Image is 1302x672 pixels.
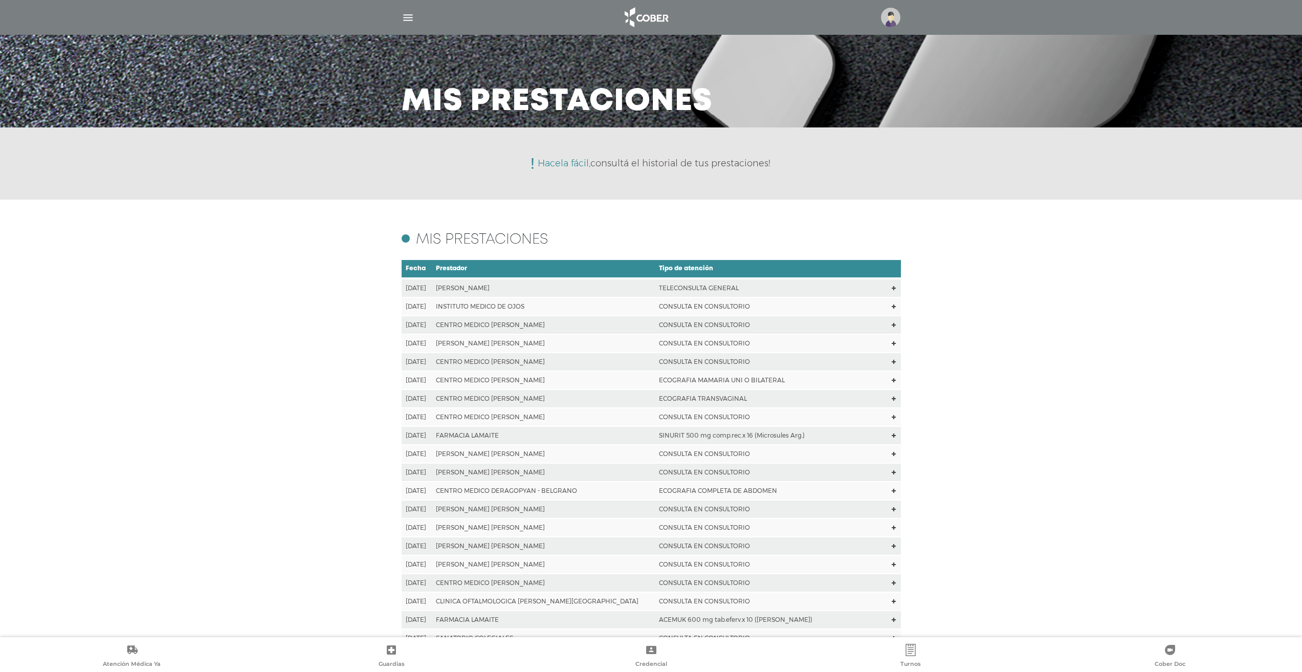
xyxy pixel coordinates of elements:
td: Prestador [432,259,655,278]
span: Hacela fácil, [538,158,590,169]
td: [DATE] [402,518,432,537]
td: [DATE] [402,371,432,389]
td: [DATE] [402,482,432,500]
a: Cober Doc [1041,644,1300,670]
td: [DATE] [402,537,432,555]
img: profile-placeholder.svg [881,8,900,27]
td: FARMACIA LAMAITE [432,611,655,629]
td: [PERSON_NAME] [PERSON_NAME] [432,463,655,482]
td: ACEMUK 600 mg tab.eferv.x 10 ([PERSON_NAME]) [655,611,887,629]
td: [DATE] [402,592,432,611]
td: CENTRO MEDICO [PERSON_NAME] [432,389,655,408]
td: [PERSON_NAME] [PERSON_NAME] [432,518,655,537]
a: Atención Médica Ya [2,644,261,670]
td: [PERSON_NAME] [432,278,655,297]
td: CONSULTA EN CONSULTORIO [655,334,887,353]
span: Guardias [379,660,405,669]
td: CONSULTA EN CONSULTORIO [655,353,887,371]
td: ECOGRAFIA MAMARIA UNI O BILATERAL [655,371,887,389]
td: [DATE] [402,389,432,408]
td: CLINICA OFTALMOLOGICA [PERSON_NAME][GEOGRAPHIC_DATA] [432,592,655,611]
a: Turnos [781,644,1040,670]
td: CENTRO MEDICO [PERSON_NAME] [432,316,655,334]
td: [DATE] [402,316,432,334]
span: Credencial [635,660,667,669]
td: Fecha [402,259,432,278]
td: [DATE] [402,278,432,297]
td: TELECONSULTA GENERAL [655,278,887,297]
td: [DATE] [402,297,432,316]
td: CONSULTA EN CONSULTORIO [655,445,887,463]
td: FARMACIA LAMAITE [432,426,655,445]
td: CONSULTA EN CONSULTORIO [655,297,887,316]
td: CONSULTA EN CONSULTORIO [655,408,887,426]
td: [DATE] [402,408,432,426]
td: CENTRO MEDICO DERAGOPYAN - BELGRANO [432,482,655,500]
img: Cober_menu-lines-white.svg [402,11,414,24]
p: consultá el historial de tus prestaciones! [538,159,770,168]
td: [PERSON_NAME] [PERSON_NAME] [432,555,655,574]
td: CONSULTA EN CONSULTORIO [655,574,887,592]
td: [DATE] [402,445,432,463]
td: [DATE] [402,629,432,647]
td: [PERSON_NAME] [PERSON_NAME] [432,537,655,555]
td: CONSULTA EN CONSULTORIO [655,555,887,574]
td: [DATE] [402,463,432,482]
td: [DATE] [402,334,432,353]
span: Turnos [900,660,921,669]
td: SINURIT 500 mg comp.rec.x 16 (Microsules Arg.) [655,426,887,445]
td: CONSULTA EN CONSULTORIO [655,500,887,518]
td: [DATE] [402,353,432,371]
td: [PERSON_NAME] [PERSON_NAME] [432,445,655,463]
td: [DATE] [402,555,432,574]
td: [DATE] [402,500,432,518]
h3: Mis prestaciones [402,89,713,115]
td: CENTRO MEDICO [PERSON_NAME] [432,574,655,592]
td: CENTRO MEDICO [PERSON_NAME] [432,353,655,371]
td: [PERSON_NAME] [PERSON_NAME] [432,334,655,353]
td: CONSULTA EN CONSULTORIO [655,629,887,647]
a: Credencial [521,644,781,670]
td: ECOGRAFIA COMPLETA DE ABDOMEN [655,482,887,500]
td: ECOGRAFIA TRANSVAGINAL [655,389,887,408]
td: CONSULTA EN CONSULTORIO [655,518,887,537]
a: Guardias [261,644,521,670]
td: CONSULTA EN CONSULTORIO [655,537,887,555]
td: CONSULTA EN CONSULTORIO [655,592,887,611]
img: logo_cober_home-white.png [619,5,673,30]
td: INSTITUTO MEDICO DE OJOS [432,297,655,316]
td: CENTRO MEDICO [PERSON_NAME] [432,408,655,426]
td: SANATORIO COLEGIALES [432,629,655,647]
td: [DATE] [402,426,432,445]
td: Tipo de atención [655,259,887,278]
td: [PERSON_NAME] [PERSON_NAME] [432,500,655,518]
td: [DATE] [402,574,432,592]
td: [DATE] [402,611,432,629]
span: Atención Médica Ya [103,660,161,669]
td: CONSULTA EN CONSULTORIO [655,463,887,482]
td: CONSULTA EN CONSULTORIO [655,316,887,334]
td: CENTRO MEDICO [PERSON_NAME] [432,371,655,389]
h4: Mis prestaciones [416,233,548,247]
span: Cober Doc [1155,660,1185,669]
